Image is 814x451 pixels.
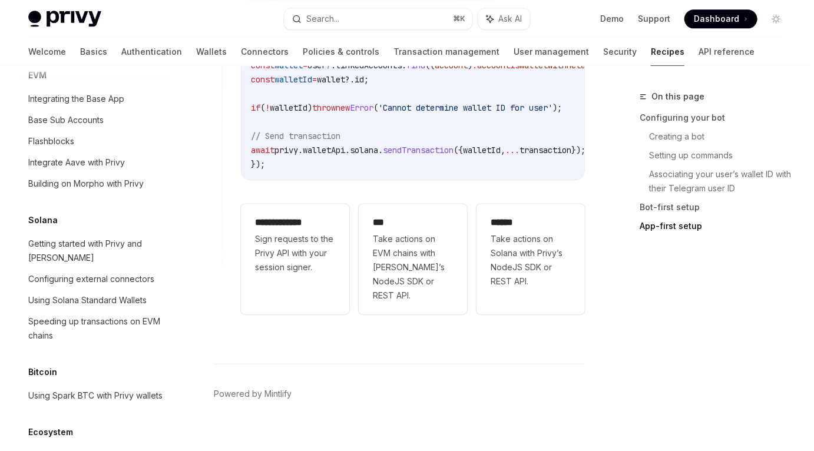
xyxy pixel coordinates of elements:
span: Take actions on EVM chains with [PERSON_NAME]’s NodeJS SDK or REST API. [373,232,453,303]
a: Recipes [651,38,684,66]
span: ( [373,102,378,113]
div: Getting started with Privy and [PERSON_NAME] [28,237,163,265]
span: }); [571,145,585,155]
span: Error [350,102,373,113]
a: Building on Morpho with Privy [19,173,170,194]
span: is [510,60,519,71]
div: Building on Morpho with Privy [28,177,144,191]
a: Dashboard [684,9,757,28]
span: Take actions on Solana with Privy’s NodeJS SDK or REST API. [491,232,571,288]
span: throw [312,102,336,113]
a: Bot-first setup [640,198,795,217]
span: = [312,74,317,85]
a: Integrating the Base App [19,88,170,110]
span: transaction [519,145,571,155]
a: Basics [80,38,107,66]
div: Speeding up transactions on EVM chains [28,314,163,343]
a: Demo [600,13,624,25]
span: solana [350,145,378,155]
span: ({ [454,145,463,155]
span: ?. [326,60,336,71]
span: await [251,145,274,155]
span: ⌘ K [453,14,465,24]
button: Search...⌘K [284,8,472,29]
img: light logo [28,11,101,27]
a: Configuring external connectors [19,268,170,290]
div: Integrating the Base App [28,92,124,106]
span: ... [505,145,519,155]
span: linkedAccounts [336,60,402,71]
a: Using Solana Standard Wallets [19,290,170,311]
span: . [378,145,383,155]
span: On this page [651,89,704,104]
a: Base Sub Accounts [19,110,170,131]
a: **** **** ***Sign requests to the Privy API with your session signer. [241,204,349,314]
span: id [355,74,364,85]
a: Powered by Mintlify [214,388,292,400]
span: . [345,145,350,155]
span: ?. [345,74,355,85]
a: Authentication [121,38,182,66]
span: const [251,74,274,85]
button: Ask AI [478,8,530,29]
span: new [336,102,350,113]
span: find [406,60,425,71]
span: ! [265,102,270,113]
a: **** *Take actions on Solana with Privy’s NodeJS SDK or REST API. [477,204,585,314]
div: Configuring external connectors [28,272,154,286]
div: Base Sub Accounts [28,113,104,127]
div: Search... [306,12,339,26]
a: API reference [699,38,755,66]
span: account [435,60,468,71]
div: Integrate Aave with Privy [28,155,125,170]
a: Welcome [28,38,66,66]
span: }); [251,159,265,170]
span: // Send transaction [251,131,340,141]
span: walletId [463,145,501,155]
span: (( [425,60,435,71]
a: Using Spark BTC with Privy wallets [19,385,170,406]
span: 'Cannot determine wallet ID for user' [378,102,552,113]
h5: Bitcoin [28,365,57,379]
span: privy [274,145,298,155]
span: Dashboard [694,13,739,25]
span: WalletWithMetadata [519,60,604,71]
a: Flashblocks [19,131,170,152]
a: Speeding up transactions on EVM chains [19,311,170,346]
a: User management [514,38,589,66]
span: ( [260,102,265,113]
button: Toggle dark mode [767,9,786,28]
span: if [251,102,260,113]
a: Connectors [241,38,289,66]
span: ) [307,102,312,113]
span: walletApi [303,145,345,155]
span: const [251,60,274,71]
a: Getting started with Privy and [PERSON_NAME] [19,233,170,268]
span: : [472,60,477,71]
a: Configuring your bot [640,108,795,127]
a: Integrate Aave with Privy [19,152,170,173]
div: Using Spark BTC with Privy wallets [28,389,163,403]
h5: Solana [28,213,58,227]
span: , [501,145,505,155]
span: Sign requests to the Privy API with your session signer. [255,232,335,274]
a: Security [603,38,637,66]
a: Policies & controls [303,38,379,66]
div: Using Solana Standard Wallets [28,293,147,307]
span: walletId [274,74,312,85]
h5: Ecosystem [28,425,73,439]
a: Wallets [196,38,227,66]
span: account [477,60,510,71]
a: Creating a bot [649,127,795,146]
span: . [298,145,303,155]
a: App-first setup [640,217,795,236]
span: Ask AI [498,13,522,25]
span: = [303,60,307,71]
span: walletId [270,102,307,113]
span: wallet [274,60,303,71]
span: ); [552,102,562,113]
a: Setting up commands [649,146,795,165]
span: user [307,60,326,71]
a: Associating your user’s wallet ID with their Telegram user ID [649,165,795,198]
span: ; [364,74,369,85]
